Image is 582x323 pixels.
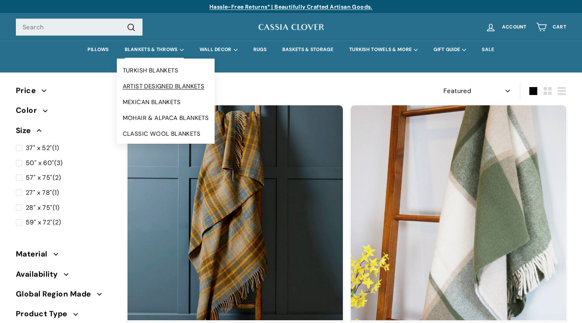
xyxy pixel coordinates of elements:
button: Global Region Made [16,286,115,306]
a: Hassle-Free Returns* | Beautifully Crafted Artisan Goods. [209,3,373,10]
button: Color [16,103,115,122]
span: 37" x 52" [26,144,52,152]
a: RUGS [245,41,274,59]
a: Account [481,15,531,39]
button: Price [16,83,115,103]
summary: BLANKETS & THROWS [117,41,192,59]
span: Size [16,125,37,137]
a: BASKETS & STORAGE [274,41,341,59]
span: 28" x 75" [26,203,53,212]
a: SALE [474,41,502,59]
span: 57" x 75" [26,173,53,182]
span: (1) [26,188,59,198]
span: 59" x 72" [26,218,53,226]
div: 9 products [127,86,347,96]
summary: TURKISH TOWELS & MORE [341,41,426,59]
span: Color [16,104,43,116]
span: (1) [26,143,59,153]
button: Availability [16,266,115,286]
span: (2) [26,173,61,183]
span: Availability [16,268,64,280]
a: ARTIST DESIGNED BLANKETS [117,78,215,94]
a: MOHAIR & ALPACA BLANKETS [117,110,215,126]
a: Cart [531,15,571,39]
button: Size [16,123,115,142]
span: (1) [26,203,60,213]
span: (2) [26,217,61,228]
span: Price [16,85,42,97]
span: Global Region Made [16,288,97,300]
span: 50" x 60" [26,159,54,167]
span: (3) [26,158,63,168]
span: Material [16,248,53,260]
input: Search [16,19,143,36]
a: CLASSIC WOOL BLANKETS [117,126,215,142]
a: PILLOWS [80,41,116,59]
span: Product Type [16,308,73,320]
button: Material [16,246,115,266]
summary: GIFT GUIDE [426,41,474,59]
span: Account [502,25,527,30]
a: TURKISH BLANKETS [117,63,215,78]
a: MEXICAN BLANKETS [117,94,215,110]
span: Cart [553,25,566,30]
summary: WALL DECOR [192,41,245,59]
span: 27" x 78" [26,188,52,197]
